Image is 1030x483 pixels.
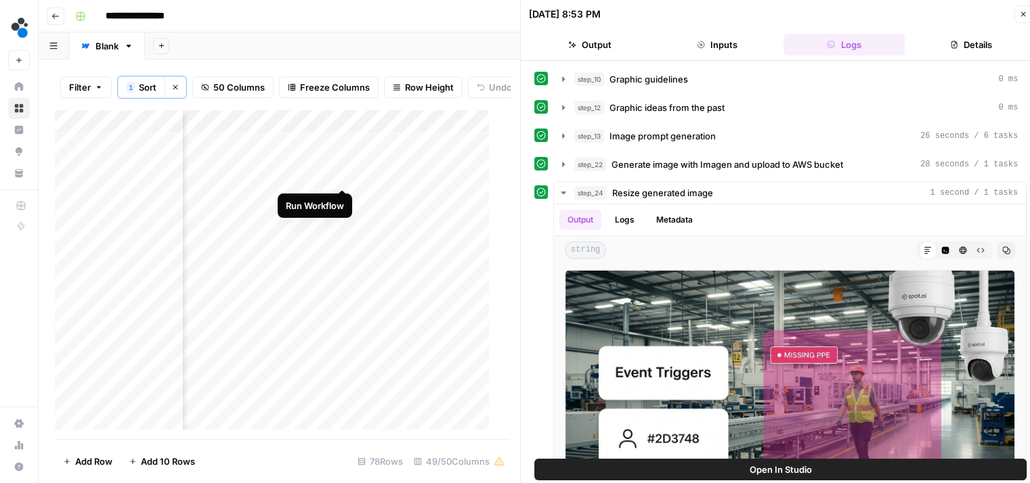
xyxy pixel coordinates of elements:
[998,73,1018,85] span: 0 ms
[784,34,905,55] button: Logs
[489,80,512,94] span: Undo
[565,241,606,259] span: string
[408,451,510,472] div: 49/50 Columns
[8,97,30,119] a: Browse
[920,130,1018,142] span: 26 seconds / 6 tasks
[405,80,454,94] span: Row Height
[468,76,521,98] button: Undo
[139,80,156,94] span: Sort
[559,210,601,230] button: Output
[609,129,716,143] span: Image prompt generation
[141,455,195,468] span: Add 10 Rows
[286,199,344,212] div: Run Workflow
[8,119,30,141] a: Insights
[279,76,379,98] button: Freeze Columns
[529,34,651,55] button: Output
[574,129,604,143] span: step_13
[554,68,1026,90] button: 0 ms
[930,187,1018,199] span: 1 second / 1 tasks
[554,125,1026,147] button: 26 seconds / 6 tasks
[8,456,30,478] button: Help + Support
[529,7,601,21] div: [DATE] 8:53 PM
[554,182,1026,204] button: 1 second / 1 tasks
[55,451,121,472] button: Add Row
[75,455,112,468] span: Add Row
[574,101,604,114] span: step_12
[95,39,119,53] div: Blank
[69,80,91,94] span: Filter
[554,154,1026,175] button: 28 seconds / 1 tasks
[609,72,688,86] span: Graphic guidelines
[69,32,145,60] a: Blank
[213,80,265,94] span: 50 Columns
[121,451,203,472] button: Add 10 Rows
[129,82,133,93] span: 1
[656,34,778,55] button: Inputs
[920,158,1018,170] span: 28 seconds / 1 tasks
[998,101,1018,114] span: 0 ms
[8,141,30,162] a: Opportunities
[8,434,30,456] a: Usage
[8,16,33,40] img: spot.ai Logo
[8,11,30,45] button: Workspace: spot.ai
[8,413,30,434] a: Settings
[574,186,607,200] span: step_24
[384,76,463,98] button: Row Height
[192,76,274,98] button: 50 Columns
[300,80,370,94] span: Freeze Columns
[8,76,30,97] a: Home
[609,101,725,114] span: Graphic ideas from the past
[554,97,1026,118] button: 0 ms
[574,158,606,171] span: step_22
[118,76,165,98] button: 1Sort
[352,451,408,472] div: 78 Rows
[8,162,30,184] a: Your Data
[60,76,112,98] button: Filter
[534,459,1027,480] button: Open In Studio
[750,463,812,476] span: Open In Studio
[607,210,643,230] button: Logs
[127,82,135,93] div: 1
[612,186,713,200] span: Resize generated image
[574,72,604,86] span: step_10
[648,210,701,230] button: Metadata
[611,158,843,171] span: Generate image with Imagen and upload to AWS bucket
